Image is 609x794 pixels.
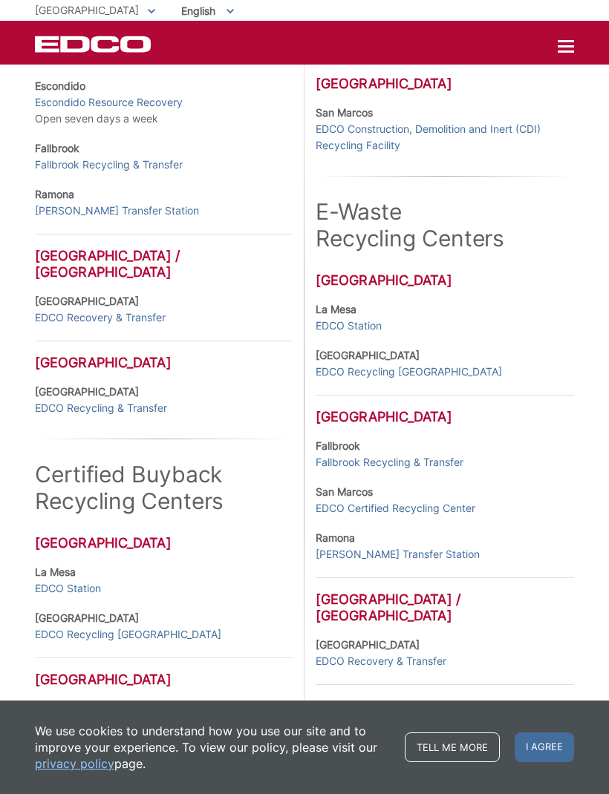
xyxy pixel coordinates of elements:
h3: [GEOGRAPHIC_DATA] / [GEOGRAPHIC_DATA] [316,577,574,624]
a: [PERSON_NAME] Transfer Station [35,203,199,219]
span: I agree [515,732,574,762]
strong: San Marcos [316,485,373,498]
h3: [GEOGRAPHIC_DATA] [316,272,574,289]
strong: Ramona [316,531,355,544]
a: EDCO Recovery & Transfer [35,309,166,326]
a: EDCO Station [35,580,101,597]
h3: [GEOGRAPHIC_DATA] [35,341,293,371]
h2: E-Waste Recycling Centers [316,198,574,252]
h3: [GEOGRAPHIC_DATA] [35,657,293,688]
strong: [GEOGRAPHIC_DATA] [316,638,420,651]
strong: La Mesa [35,565,76,578]
h3: [GEOGRAPHIC_DATA] [316,62,574,92]
span: [GEOGRAPHIC_DATA] [35,4,139,16]
a: Tell me more [405,732,500,762]
strong: Fallbrook [35,142,79,154]
a: Escondido Resource Recovery [35,94,183,111]
a: EDCO Recycling [GEOGRAPHIC_DATA] [316,364,502,380]
a: EDCO Construction, Demolition and Inert (CDI) Recycling Facility [316,121,574,154]
strong: [GEOGRAPHIC_DATA] [316,349,420,361]
a: EDCO Recycling & Transfer [35,400,167,416]
a: EDCO Recycling [GEOGRAPHIC_DATA] [35,626,221,643]
h2: Certified Buyback Recycling Centers [35,461,293,514]
a: EDCO Certified Recycling Center [316,500,475,516]
strong: Escondido [35,79,85,92]
strong: [GEOGRAPHIC_DATA] [35,385,139,398]
a: EDCO Station [316,318,382,334]
strong: Ramona [35,188,74,200]
h3: [GEOGRAPHIC_DATA] / [GEOGRAPHIC_DATA] [35,234,293,280]
p: We use cookies to understand how you use our site and to improve your experience. To view our pol... [35,723,390,772]
p: Open seven days a week [35,78,293,127]
a: Fallbrook Recycling & Transfer [35,157,183,173]
strong: Fallbrook [316,439,360,452]
strong: San Marcos [316,106,373,119]
strong: [GEOGRAPHIC_DATA] [35,611,139,624]
a: [PERSON_NAME] Transfer Station [316,546,480,562]
a: Fallbrook Recycling & Transfer [316,454,463,470]
a: EDCD logo. Return to the homepage. [35,36,153,53]
strong: [GEOGRAPHIC_DATA] [35,295,139,307]
h3: [GEOGRAPHIC_DATA] [316,395,574,425]
strong: La Mesa [316,303,356,315]
h3: [GEOGRAPHIC_DATA] [316,684,574,715]
a: EDCO Recovery & Transfer [316,653,446,669]
h3: [GEOGRAPHIC_DATA] [35,535,293,551]
a: privacy policy [35,755,114,772]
